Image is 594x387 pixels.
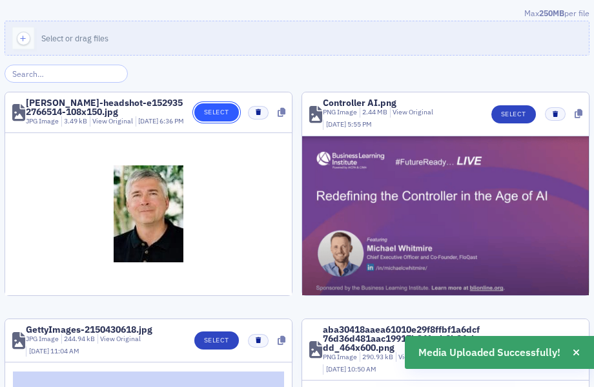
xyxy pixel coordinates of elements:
[347,120,372,129] span: 5:55 PM
[194,331,239,350] button: Select
[50,346,79,355] span: 11:04 AM
[418,345,560,361] span: Media Uploaded Successfully!
[26,98,185,116] div: [PERSON_NAME]-headshot-e1529352766514-108x150.jpg
[26,334,59,344] div: JPG Image
[347,364,376,373] span: 10:50 AM
[539,8,564,18] span: 250MB
[61,116,88,127] div: 3.49 kB
[41,33,108,43] span: Select or drag files
[360,352,394,362] div: 290.93 kB
[323,325,482,352] div: aba30418aaea61010e29f8ffbf1a6dcf76d36d481aac19917b36fccb0b86cbdd_464x600.png
[491,105,536,123] button: Select
[138,116,159,125] span: [DATE]
[61,334,96,344] div: 244.94 kB
[5,7,589,21] div: Max per file
[398,352,439,361] a: View Original
[26,325,152,334] div: GettyImages-2150430618.jpg
[5,21,589,56] button: Select or drag files
[360,107,388,118] div: 2.44 MB
[92,116,133,125] a: View Original
[29,346,50,355] span: [DATE]
[323,107,357,118] div: PNG Image
[100,334,141,343] a: View Original
[194,103,239,121] button: Select
[326,364,347,373] span: [DATE]
[5,65,128,83] input: Search…
[326,120,347,129] span: [DATE]
[323,352,357,362] div: PNG Image
[393,107,433,116] a: View Original
[323,98,396,107] div: Controller AI.png
[159,116,184,125] span: 6:36 PM
[26,116,59,127] div: JPG Image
